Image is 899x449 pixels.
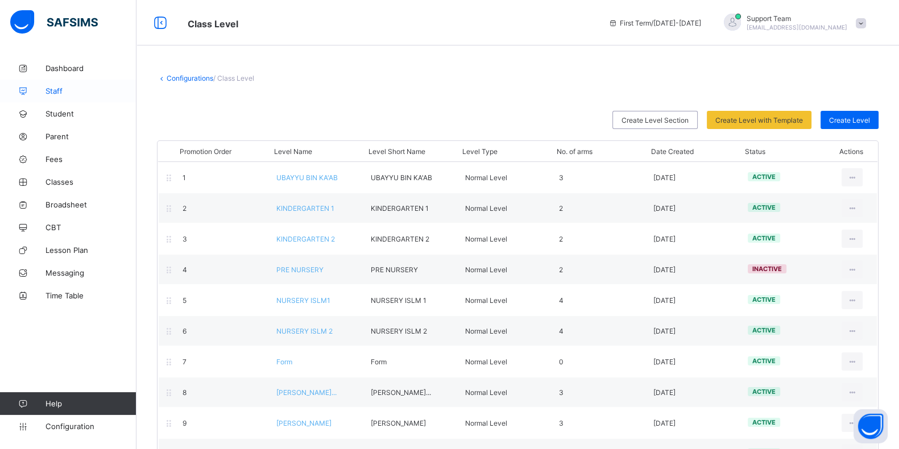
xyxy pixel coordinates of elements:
div: 3KINDERGARTEN 2KINDERGARTEN 2Normal Level2[DATE]active [158,223,877,254]
span: Normal Level [465,388,507,397]
span: 2 [559,265,563,274]
span: Dashboard [45,64,136,73]
span: 8 [183,388,187,397]
span: KINDERGARTEN 1 [371,204,429,213]
button: Open asap [854,409,888,443]
span: active [752,326,776,334]
span: Form [371,357,387,366]
span: NURSERY ISLM 2 [276,327,333,335]
div: Level Short Name [359,147,454,156]
span: Lesson Plan [45,246,136,255]
span: UBAYYU BIN KA'AB [276,173,338,182]
span: Messaging [45,268,136,277]
div: 4PRE NURSERYPRE NURSERYNormal Level2[DATE]inactive [158,254,877,285]
span: inactive [752,265,782,273]
span: Normal Level [465,235,507,243]
span: Normal Level [465,296,507,305]
div: 7FormFormNormal Level0[DATE]active [158,346,877,377]
span: Normal Level [465,419,507,427]
span: NURSERY ISLM 2 [371,327,427,335]
div: SupportTeam [712,14,872,32]
span: 2 [183,204,187,213]
span: Form [276,357,292,366]
span: active [752,357,776,365]
span: Help [45,399,136,408]
span: Student [45,109,136,118]
span: Classes [45,177,136,186]
span: session/term information [608,19,701,27]
span: [DATE] [653,204,676,213]
span: NURSERY ISLM 1 [371,296,426,305]
div: Status [736,147,831,156]
span: / Class Level [213,74,254,82]
span: Normal Level [465,265,507,274]
span: Normal Level [465,204,507,213]
span: 2 [559,235,563,243]
span: active [752,296,776,304]
span: 1 [183,173,186,182]
span: Class Level [188,18,238,30]
span: [PERSON_NAME]... [371,388,431,397]
span: Normal Level [465,327,507,335]
span: Create Level with Template [715,116,803,124]
span: Time Table [45,291,136,300]
span: KINDERGARTEN 1 [276,204,334,213]
span: 4 [183,265,187,274]
img: safsims [10,10,98,34]
span: [PERSON_NAME]... [276,388,337,397]
span: Create Level [829,116,870,124]
span: 7 [183,357,187,366]
span: NURSERY ISLM1 [276,296,330,305]
div: Level Name [266,147,360,156]
div: 9[PERSON_NAME][PERSON_NAME]Normal Level3[DATE]active [158,408,877,438]
span: Parent [45,132,136,141]
span: active [752,203,776,211]
span: active [752,173,776,181]
div: 1UBAYYU BIN KA'ABUBAYYU BIN KA'ABNormal Level3[DATE]active [158,162,877,193]
span: 6 [183,327,187,335]
span: 3 [559,388,564,397]
div: 8[PERSON_NAME]...[PERSON_NAME]...Normal Level3[DATE]active [158,377,877,408]
span: [DATE] [653,327,676,335]
span: Staff [45,86,136,95]
div: Actions [831,147,872,156]
div: Promotion Order [171,147,266,156]
span: [DATE] [653,235,676,243]
span: active [752,234,776,242]
div: 5NURSERY ISLM1NURSERY ISLM 1Normal Level4[DATE]active [158,285,877,315]
span: Broadsheet [45,200,136,209]
div: Date Created [643,147,737,156]
span: [DATE] [653,173,676,182]
span: [DATE] [653,388,676,397]
span: 2 [559,204,563,213]
span: [EMAIL_ADDRESS][DOMAIN_NAME] [747,24,847,31]
span: [DATE] [653,265,676,274]
span: Create Level Section [622,116,689,124]
div: 2KINDERGARTEN 1KINDERGARTEN 1Normal Level2[DATE]active [158,193,877,223]
span: 0 [559,357,564,366]
div: No. of arms [548,147,643,156]
span: Configuration [45,422,136,431]
span: 5 [183,296,187,305]
span: Normal Level [465,173,507,182]
span: PRE NURSERY [371,265,418,274]
span: 3 [183,235,187,243]
span: KINDERGARTEN 2 [276,235,335,243]
a: Configurations [167,74,213,82]
span: 3 [559,419,564,427]
span: active [752,388,776,396]
span: 4 [559,296,564,305]
div: Level Type [454,147,548,156]
span: 3 [559,173,564,182]
span: Support Team [747,14,847,23]
span: CBT [45,223,136,232]
div: 6NURSERY ISLM 2NURSERY ISLM 2Normal Level4[DATE]active [158,315,877,346]
span: UBAYYU BIN KA'AB [371,173,432,182]
span: [DATE] [653,419,676,427]
span: Fees [45,155,136,164]
span: [PERSON_NAME] [276,419,332,427]
span: [PERSON_NAME] [371,419,426,427]
span: PRE NURSERY [276,265,324,274]
span: 4 [559,327,564,335]
span: [DATE] [653,357,676,366]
